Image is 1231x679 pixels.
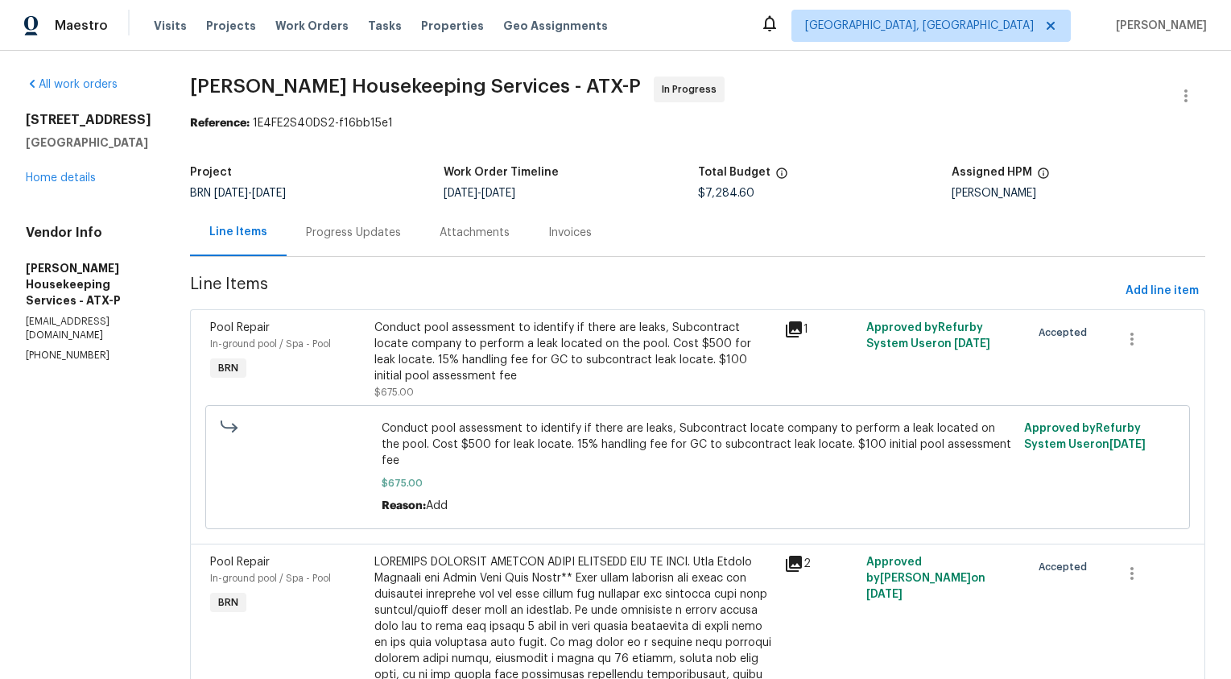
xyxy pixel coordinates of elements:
span: Accepted [1039,325,1093,341]
span: - [444,188,515,199]
span: [DATE] [866,589,903,600]
span: Conduct pool assessment to identify if there are leaks, Subcontract locate company to perform a l... [382,420,1014,469]
span: Visits [154,18,187,34]
span: Approved by Refurby System User on [866,322,990,350]
span: [GEOGRAPHIC_DATA], [GEOGRAPHIC_DATA] [805,18,1034,34]
span: [DATE] [954,338,990,350]
b: Reference: [190,118,250,129]
span: Approved by [PERSON_NAME] on [866,557,985,600]
button: Add line item [1119,276,1205,306]
span: Projects [206,18,256,34]
h5: Project [190,167,232,178]
span: $675.00 [374,387,414,397]
div: 2 [784,554,857,573]
div: [PERSON_NAME] [952,188,1205,199]
h5: [GEOGRAPHIC_DATA] [26,135,151,151]
span: The hpm assigned to this work order. [1037,167,1050,188]
span: [DATE] [1109,439,1146,450]
span: [PERSON_NAME] Housekeeping Services - ATX-P [190,77,641,96]
p: [PHONE_NUMBER] [26,349,151,362]
a: Home details [26,172,96,184]
span: Pool Repair [210,557,270,568]
span: Work Orders [275,18,349,34]
span: Line Items [190,276,1119,306]
span: BRN [212,360,245,376]
span: [DATE] [214,188,248,199]
span: Properties [421,18,484,34]
span: [DATE] [481,188,515,199]
span: [DATE] [444,188,477,199]
span: BRN [212,594,245,611]
h5: Work Order Timeline [444,167,559,178]
h5: Total Budget [698,167,770,178]
h4: Vendor Info [26,225,151,241]
span: Reason: [382,500,426,511]
span: Tasks [368,20,402,31]
span: In Progress [662,81,723,97]
span: $7,284.60 [698,188,754,199]
span: In-ground pool / Spa - Pool [210,573,331,583]
div: Invoices [548,225,592,241]
span: Accepted [1039,559,1093,575]
span: Pool Repair [210,322,270,333]
h5: [PERSON_NAME] Housekeeping Services - ATX-P [26,260,151,308]
span: $675.00 [382,475,1014,491]
span: Approved by Refurby System User on [1024,423,1146,450]
span: Maestro [55,18,108,34]
div: Conduct pool assessment to identify if there are leaks, Subcontract locate company to perform a l... [374,320,775,384]
div: Attachments [440,225,510,241]
h5: Assigned HPM [952,167,1032,178]
span: [DATE] [252,188,286,199]
span: Add line item [1126,281,1199,301]
span: - [214,188,286,199]
span: [PERSON_NAME] [1109,18,1207,34]
div: Line Items [209,224,267,240]
span: Add [426,500,448,511]
div: 1 [784,320,857,339]
a: All work orders [26,79,118,90]
div: 1E4FE2S40DS2-f16bb15e1 [190,115,1205,131]
p: [EMAIL_ADDRESS][DOMAIN_NAME] [26,315,151,342]
div: Progress Updates [306,225,401,241]
span: BRN [190,188,286,199]
span: In-ground pool / Spa - Pool [210,339,331,349]
span: The total cost of line items that have been proposed by Opendoor. This sum includes line items th... [775,167,788,188]
h2: [STREET_ADDRESS] [26,112,151,128]
span: Geo Assignments [503,18,608,34]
